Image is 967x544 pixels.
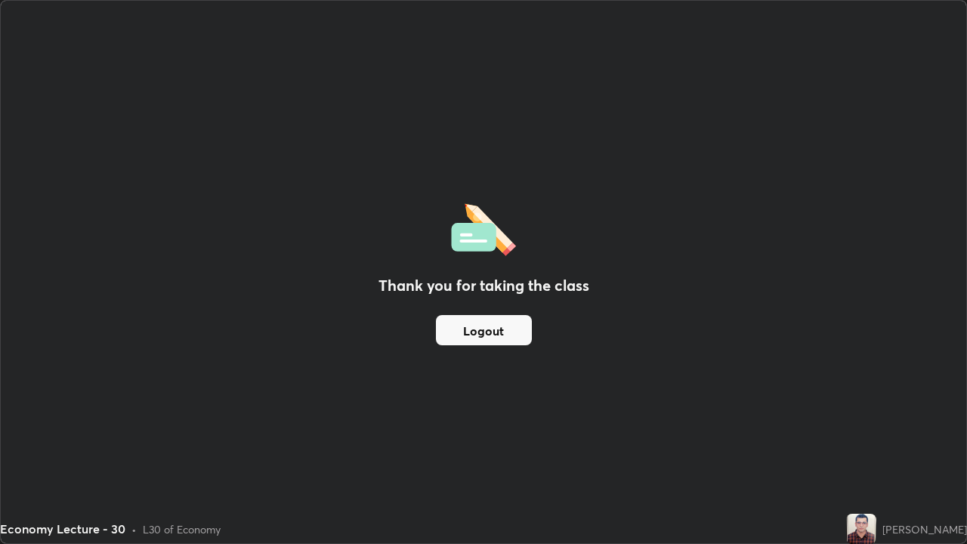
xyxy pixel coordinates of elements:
[846,514,876,544] img: 441b7260e14345f6886495bf2de59c8b.jpg
[436,315,532,345] button: Logout
[143,521,221,537] div: L30 of Economy
[131,521,137,537] div: •
[882,521,967,537] div: [PERSON_NAME]
[378,274,589,297] h2: Thank you for taking the class
[451,199,516,256] img: offlineFeedback.1438e8b3.svg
